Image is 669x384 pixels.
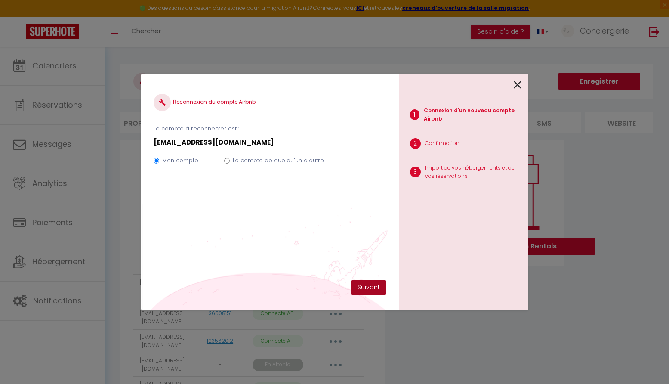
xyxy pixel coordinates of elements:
[410,109,419,120] span: 1
[7,3,33,29] button: Ouvrir le widget de chat LiveChat
[154,137,386,148] p: [EMAIL_ADDRESS][DOMAIN_NAME]
[233,156,324,165] label: Le compte de quelqu'un d'autre
[424,107,521,123] p: Connexion d'un nouveau compte Airbnb
[410,167,421,177] span: 3
[154,124,386,133] p: Le compte à reconnecter est :
[154,94,386,111] h4: Reconnexion du compte Airbnb
[162,156,198,165] label: Mon compte
[351,280,386,295] button: Suivant
[410,138,421,149] span: 2
[425,139,459,148] p: Confirmation
[425,164,521,180] p: Import de vos hébergements et de vos réservations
